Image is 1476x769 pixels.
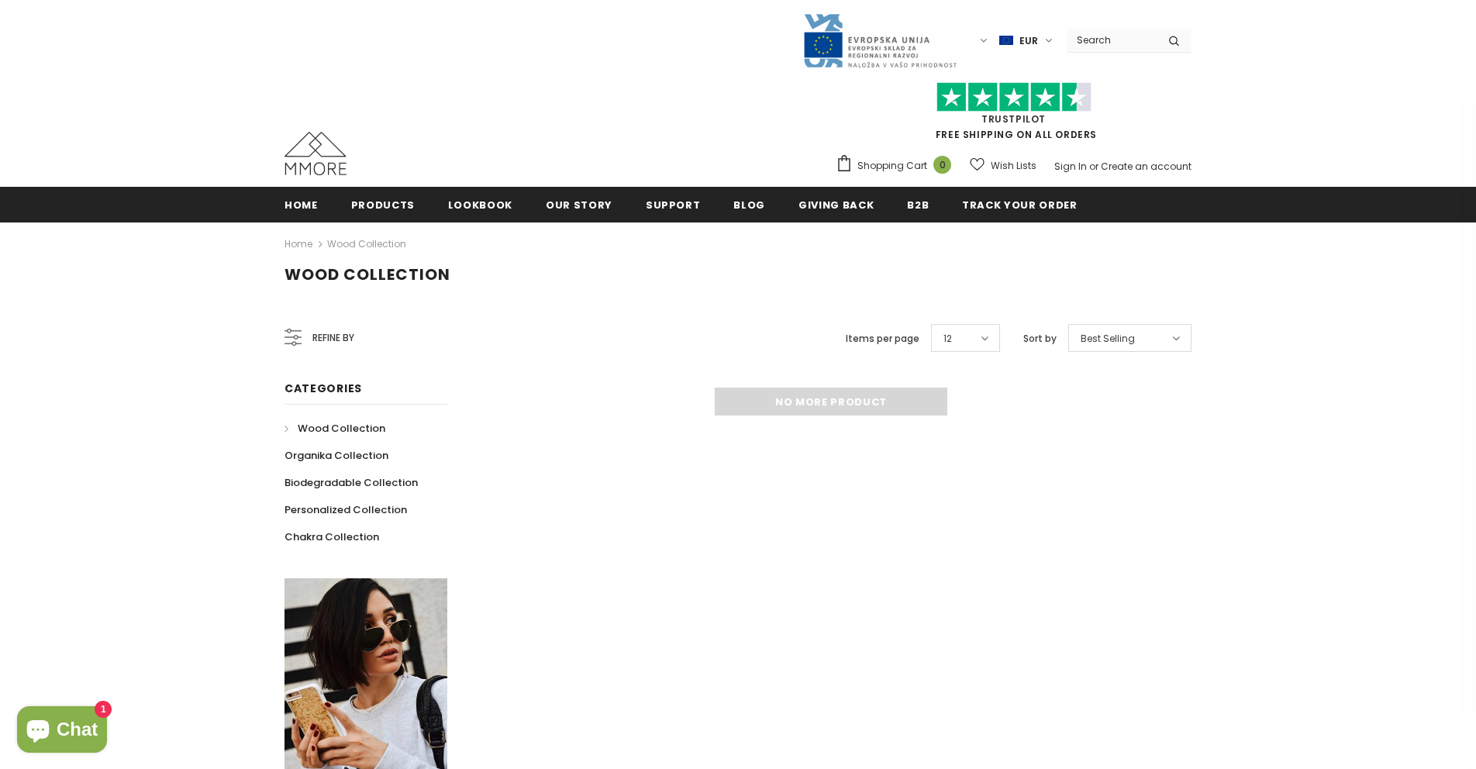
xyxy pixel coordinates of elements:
span: Blog [733,198,765,212]
span: support [646,198,701,212]
span: Refine by [312,329,354,347]
a: B2B [907,187,929,222]
span: FREE SHIPPING ON ALL ORDERS [836,89,1191,141]
span: B2B [907,198,929,212]
span: 0 [933,156,951,174]
a: Wish Lists [970,152,1036,179]
a: Home [285,187,318,222]
a: Create an account [1101,160,1191,173]
span: Wood Collection [298,421,385,436]
a: Home [285,235,312,253]
a: support [646,187,701,222]
label: Items per page [846,331,919,347]
img: Javni Razpis [802,12,957,69]
span: Lookbook [448,198,512,212]
span: Wish Lists [991,158,1036,174]
inbox-online-store-chat: Shopify online store chat [12,706,112,757]
input: Search Site [1067,29,1157,51]
img: MMORE Cases [285,132,347,175]
a: Wood Collection [327,237,406,250]
span: or [1089,160,1098,173]
span: Chakra Collection [285,529,379,544]
label: Sort by [1023,331,1057,347]
a: Biodegradable Collection [285,469,418,496]
a: Chakra Collection [285,523,379,550]
span: 12 [943,331,952,347]
span: Categories [285,381,362,396]
span: Shopping Cart [857,158,927,174]
a: Trustpilot [981,112,1046,126]
img: Trust Pilot Stars [936,82,1091,112]
span: EUR [1019,33,1038,49]
span: Giving back [798,198,874,212]
span: Our Story [546,198,612,212]
a: Wood Collection [285,415,385,442]
span: Home [285,198,318,212]
span: Organika Collection [285,448,388,463]
a: Sign In [1054,160,1087,173]
span: Biodegradable Collection [285,475,418,490]
a: Javni Razpis [802,33,957,47]
a: Our Story [546,187,612,222]
a: Shopping Cart 0 [836,154,959,178]
span: Track your order [962,198,1077,212]
span: Personalized Collection [285,502,407,517]
a: Track your order [962,187,1077,222]
a: Personalized Collection [285,496,407,523]
a: Giving back [798,187,874,222]
span: Wood Collection [285,264,450,285]
a: Blog [733,187,765,222]
span: Products [351,198,415,212]
a: Organika Collection [285,442,388,469]
a: Products [351,187,415,222]
span: Best Selling [1081,331,1135,347]
a: Lookbook [448,187,512,222]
